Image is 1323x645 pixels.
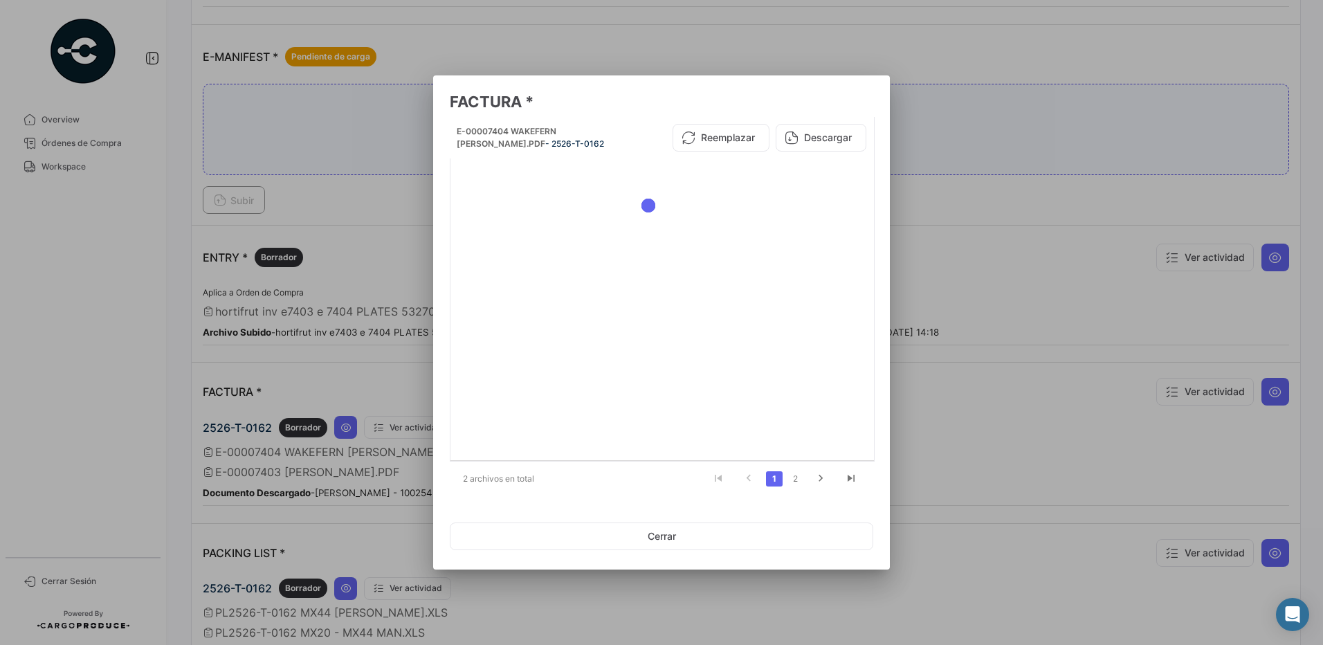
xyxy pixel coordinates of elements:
span: - 2526-T-0162 [545,138,604,149]
h3: FACTURA * [450,92,873,111]
button: Cerrar [450,523,873,550]
a: 1 [766,471,783,487]
button: Reemplazar [673,124,769,152]
li: page 1 [764,467,785,491]
li: page 2 [785,467,805,491]
a: go to last page [838,471,864,487]
div: 2 archivos en total [450,462,564,496]
a: go to first page [705,471,731,487]
a: go to previous page [736,471,762,487]
div: Abrir Intercom Messenger [1276,598,1309,631]
button: Descargar [776,124,866,152]
a: 2 [787,471,803,487]
span: E-00007404 WAKEFERN [PERSON_NAME].PDF [457,126,556,149]
a: go to next page [808,471,834,487]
